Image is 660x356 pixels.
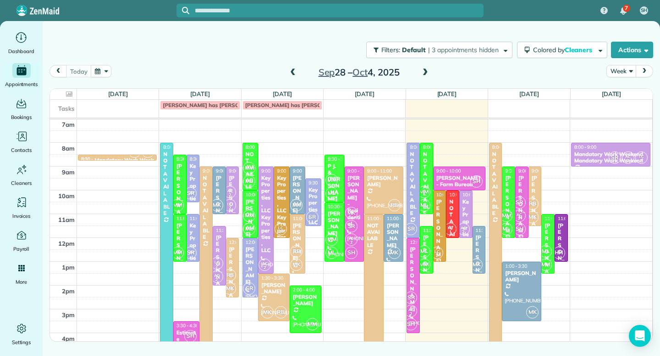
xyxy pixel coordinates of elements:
[345,247,357,259] span: SH
[12,211,31,221] span: Invoices
[245,151,255,190] div: NOT AVAILABLE
[449,199,456,264] div: NOT AVAILABLE
[4,228,39,254] a: Payroll
[388,247,401,259] span: MK
[189,222,197,341] div: Key Properties, LLC Key Properties, LLC
[518,175,526,293] div: [PERSON_NAME] - Farm Bureau
[227,201,232,206] span: LC
[381,46,401,54] span: Filters:
[475,234,483,300] div: [PERSON_NAME]
[517,42,607,58] button: Colored byCleaners
[574,151,647,164] div: Mandatory Work Weekend Mandatory Work Weekend
[418,199,430,211] span: ML
[211,275,223,284] small: 2
[4,63,39,89] a: Appointments
[458,228,469,237] small: 2
[184,247,197,259] span: SR
[203,168,225,174] span: 9:00 - 5:00
[227,188,233,193] span: AC
[246,144,270,150] span: 8:00 - 10:00
[245,199,255,238] div: [PERSON_NAME]
[614,1,633,21] div: 7 unread notifications
[290,245,302,258] span: RB
[423,227,448,233] span: 11:30 - 1:30
[611,42,653,58] button: Actions
[437,90,457,97] a: [DATE]
[325,233,338,246] span: MM
[423,151,430,217] div: NOT AVAILABLE
[306,211,319,223] span: SR
[4,129,39,155] a: Contacts
[224,269,236,281] span: RB
[243,175,255,188] span: ML
[292,222,302,262] div: [PERSON_NAME]
[176,329,197,356] div: Estimate Estimate
[352,66,368,78] span: Oct
[224,191,236,200] small: 2
[163,144,185,150] span: 8:00 - 5:00
[290,259,302,271] span: MK
[259,264,270,272] small: 2
[62,121,75,128] span: 7am
[505,263,527,269] span: 1:00 - 3:30
[190,90,210,97] a: [DATE]
[367,216,392,221] span: 11:00 - 5:00
[171,199,184,211] span: MM
[215,175,223,241] div: [PERSON_NAME]
[641,7,648,14] span: SH
[243,210,255,222] span: MM
[346,238,357,247] small: 2
[273,90,292,97] a: [DATE]
[405,223,417,235] span: SR
[539,259,552,271] span: MM
[436,175,483,188] div: [PERSON_NAME] - Farm Bureau
[345,207,357,219] span: MK
[58,192,75,200] span: 10am
[4,162,39,188] a: Cleaners
[557,222,565,288] div: [PERSON_NAME]
[302,67,416,77] h2: 28 – 4, 2025
[476,227,500,233] span: 11:30 - 1:30
[182,7,189,14] svg: Focus search
[5,80,38,89] span: Appointments
[214,273,220,278] span: AC
[245,246,255,286] div: [PERSON_NAME]
[402,46,426,54] span: Default
[492,144,514,150] span: 8:00 - 5:00
[565,46,594,54] span: Cleaners
[229,239,254,245] span: 12:00 - 2:30
[505,175,512,241] div: [PERSON_NAME]
[308,187,318,266] div: Key Properties, LLC Key Properties, LLC
[163,102,264,108] span: [PERSON_NAME] has [PERSON_NAME]
[462,192,490,198] span: 10:00 - 12:00
[625,5,628,12] span: 7
[229,246,236,312] div: [PERSON_NAME]
[190,156,214,162] span: 8:30 - 10:30
[327,210,341,237] div: [PERSON_NAME]
[409,151,417,217] div: NOT AVAILABLE
[176,216,201,221] span: 11:00 - 1:00
[11,178,32,188] span: Cleaners
[277,168,302,174] span: 9:00 - 12:00
[366,42,512,58] button: Filters: Default | 3 appointments hidden
[449,192,477,198] span: 10:00 - 12:00
[293,287,315,293] span: 2:00 - 4:00
[533,46,595,54] span: Colored by
[262,261,268,266] span: AC
[639,154,644,159] span: LC
[405,310,417,318] small: 2
[171,247,184,259] span: MM
[243,282,255,295] span: SR
[367,168,392,174] span: 9:00 - 11:00
[62,311,75,318] span: 3pm
[13,244,30,254] span: Payroll
[4,321,39,347] a: Settings
[184,330,197,342] span: SH
[306,318,319,330] span: MM
[325,247,338,259] span: ML
[176,7,189,14] button: Focus search
[492,151,500,217] div: NOT AVAILABLE
[214,259,220,264] span: LC
[625,154,631,159] span: AC
[11,146,32,155] span: Contacts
